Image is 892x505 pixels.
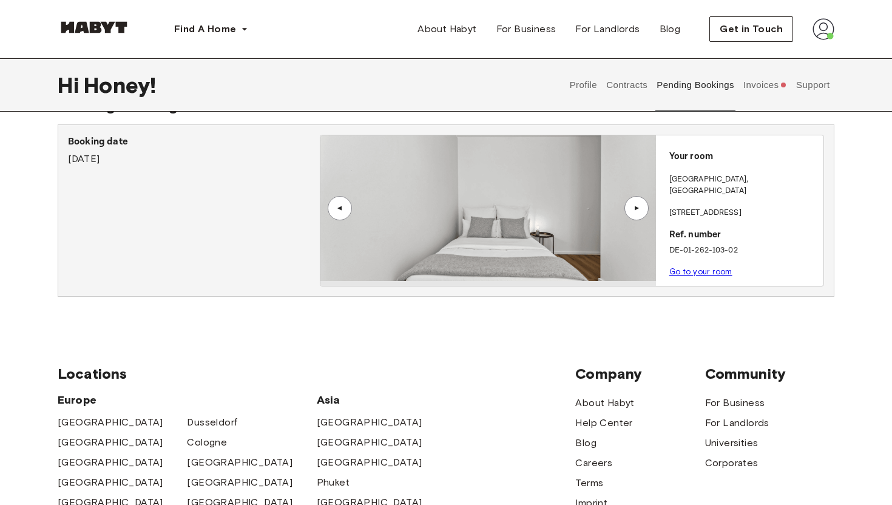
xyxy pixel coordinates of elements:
[187,415,237,430] a: Dusseldorf
[187,475,292,490] a: [GEOGRAPHIC_DATA]
[58,21,130,33] img: Habyt
[650,17,691,41] a: Blog
[317,475,350,490] a: Phuket
[575,476,603,490] a: Terms
[187,435,227,450] a: Cologne
[575,416,632,430] a: Help Center
[58,72,84,98] span: Hi
[317,393,446,407] span: Asia
[605,58,649,112] button: Contracts
[496,22,556,36] span: For Business
[566,17,649,41] a: For Landlords
[317,415,422,430] a: [GEOGRAPHIC_DATA]
[705,416,769,430] a: For Landlords
[487,17,566,41] a: For Business
[705,436,759,450] a: Universities
[575,22,640,36] span: For Landlords
[705,396,765,410] a: For Business
[58,365,575,383] span: Locations
[705,365,834,383] span: Community
[568,58,599,112] button: Profile
[408,17,486,41] a: About Habyt
[575,436,596,450] a: Blog
[317,455,422,470] a: [GEOGRAPHIC_DATA]
[58,415,163,430] a: [GEOGRAPHIC_DATA]
[813,18,834,40] img: avatar
[794,58,831,112] button: Support
[705,456,759,470] a: Corporates
[575,396,634,410] a: About Habyt
[565,58,834,112] div: user profile tabs
[669,267,732,276] a: Go to your room
[575,365,704,383] span: Company
[669,245,819,257] p: DE-01-262-103-02
[68,135,320,149] p: Booking date
[317,435,422,450] a: [GEOGRAPHIC_DATA]
[320,135,655,281] img: Image of the room
[417,22,476,36] span: About Habyt
[720,22,783,36] span: Get in Touch
[58,455,163,470] a: [GEOGRAPHIC_DATA]
[84,72,156,98] span: Honey !
[669,174,819,197] p: [GEOGRAPHIC_DATA] , [GEOGRAPHIC_DATA]
[68,135,320,166] div: [DATE]
[709,16,793,42] button: Get in Touch
[630,205,643,212] div: ▲
[742,58,788,112] button: Invoices
[669,207,819,219] p: [STREET_ADDRESS]
[174,22,236,36] span: Find A Home
[575,456,612,470] a: Careers
[58,475,163,490] a: [GEOGRAPHIC_DATA]
[660,22,681,36] span: Blog
[334,205,346,212] div: ▲
[58,393,317,407] span: Europe
[669,228,819,242] p: Ref. number
[164,17,258,41] button: Find A Home
[58,435,163,450] a: [GEOGRAPHIC_DATA]
[669,150,819,164] p: Your room
[655,58,736,112] button: Pending Bookings
[187,455,292,470] a: [GEOGRAPHIC_DATA]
